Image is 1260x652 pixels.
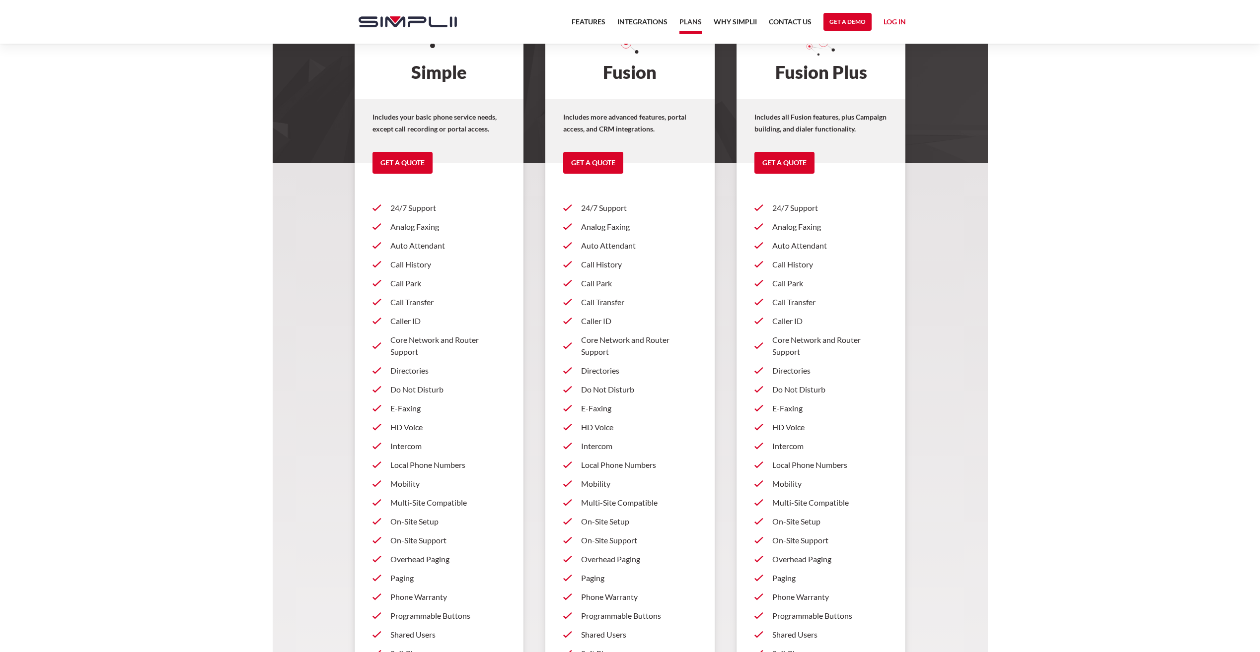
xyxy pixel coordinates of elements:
[581,440,697,452] p: Intercom
[754,198,888,217] a: 24/7 Support
[563,330,697,361] a: Core Network and Router Support
[372,255,506,274] a: Call History
[390,421,506,433] p: HD Voice
[372,456,506,474] a: Local Phone Numbers
[372,399,506,418] a: E-Faxing
[581,202,697,214] p: 24/7 Support
[563,456,697,474] a: Local Phone Numbers
[581,516,697,527] p: On-Site Setup
[772,440,888,452] p: Intercom
[754,550,888,569] a: Overhead Paging
[754,437,888,456] a: Intercom
[772,516,888,527] p: On-Site Setup
[581,591,697,603] p: Phone Warranty
[563,217,697,236] a: Analog Faxing
[581,497,697,509] p: Multi-Site Compatible
[714,16,757,34] a: Why Simplii
[563,152,623,174] a: Get a Quote
[359,16,457,27] img: Simplii
[372,380,506,399] a: Do Not Disturb
[754,587,888,606] a: Phone Warranty
[390,591,506,603] p: Phone Warranty
[581,610,697,622] p: Programmable Buttons
[581,553,697,565] p: Overhead Paging
[390,296,506,308] p: Call Transfer
[754,569,888,587] a: Paging
[390,629,506,641] p: Shared Users
[581,421,697,433] p: HD Voice
[581,259,697,270] p: Call History
[772,610,888,622] p: Programmable Buttons
[372,437,506,456] a: Intercom
[372,198,506,217] a: 24/7 Support
[390,259,506,270] p: Call History
[355,15,524,99] h2: Simple
[372,293,506,312] a: Call Transfer
[545,15,715,99] h2: Fusion
[772,553,888,565] p: Overhead Paging
[563,399,697,418] a: E-Faxing
[754,255,888,274] a: Call History
[390,497,506,509] p: Multi-Site Compatible
[754,418,888,437] a: HD Voice
[563,255,697,274] a: Call History
[581,459,697,471] p: Local Phone Numbers
[772,629,888,641] p: Shared Users
[390,478,506,490] p: Mobility
[390,384,506,395] p: Do Not Disturb
[390,402,506,414] p: E-Faxing
[390,221,506,233] p: Analog Faxing
[772,478,888,490] p: Mobility
[679,16,702,34] a: Plans
[390,440,506,452] p: Intercom
[581,315,697,327] p: Caller ID
[754,217,888,236] a: Analog Faxing
[563,274,697,293] a: Call Park
[563,418,697,437] a: HD Voice
[563,380,697,399] a: Do Not Disturb
[581,384,697,395] p: Do Not Disturb
[754,531,888,550] a: On-Site Support
[390,277,506,289] p: Call Park
[772,497,888,509] p: Multi-Site Compatible
[581,629,697,641] p: Shared Users
[372,587,506,606] a: Phone Warranty
[754,474,888,493] a: Mobility
[572,16,605,34] a: Features
[390,534,506,546] p: On-Site Support
[581,572,697,584] p: Paging
[563,550,697,569] a: Overhead Paging
[772,240,888,252] p: Auto Attendant
[772,277,888,289] p: Call Park
[563,531,697,550] a: On-Site Support
[754,361,888,380] a: Directories
[563,437,697,456] a: Intercom
[581,221,697,233] p: Analog Faxing
[372,361,506,380] a: Directories
[772,365,888,377] p: Directories
[754,512,888,531] a: On-Site Setup
[754,399,888,418] a: E-Faxing
[581,534,697,546] p: On-Site Support
[390,334,506,358] p: Core Network and Router Support
[769,16,812,34] a: Contact US
[754,606,888,625] a: Programmable Buttons
[563,587,697,606] a: Phone Warranty
[617,16,667,34] a: Integrations
[563,198,697,217] a: 24/7 Support
[390,459,506,471] p: Local Phone Numbers
[372,217,506,236] a: Analog Faxing
[754,456,888,474] a: Local Phone Numbers
[772,296,888,308] p: Call Transfer
[754,152,815,174] a: Get a Quote
[563,113,686,133] strong: Includes more advanced features, portal access, and CRM integrations.
[372,236,506,255] a: Auto Attendant
[772,459,888,471] p: Local Phone Numbers
[581,296,697,308] p: Call Transfer
[372,531,506,550] a: On-Site Support
[390,240,506,252] p: Auto Attendant
[563,606,697,625] a: Programmable Buttons
[372,606,506,625] a: Programmable Buttons
[772,384,888,395] p: Do Not Disturb
[581,478,697,490] p: Mobility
